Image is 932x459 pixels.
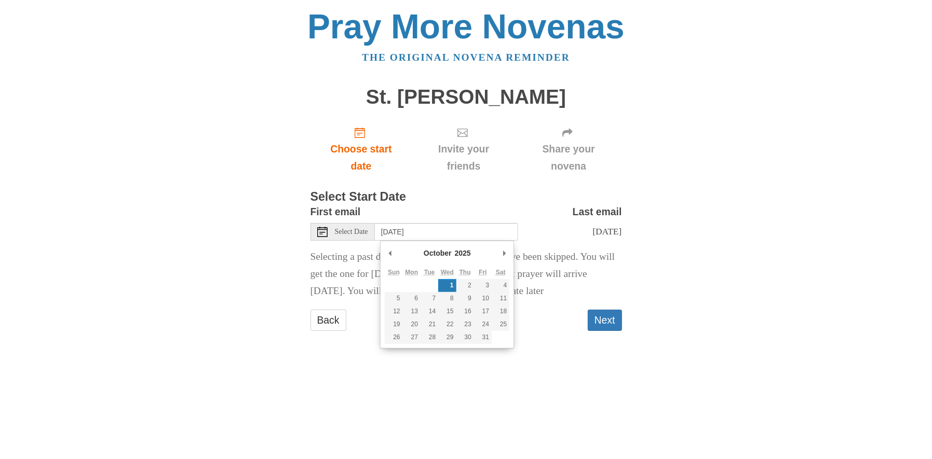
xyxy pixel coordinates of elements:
button: 17 [474,305,492,318]
input: Use the arrow keys to pick a date [375,223,518,241]
button: 3 [474,279,492,292]
abbr: Wednesday [441,269,454,276]
button: 8 [438,292,456,305]
button: 29 [438,331,456,344]
button: 12 [385,305,402,318]
button: 25 [492,318,509,331]
a: Pray More Novenas [307,7,625,46]
button: 31 [474,331,492,344]
a: The original novena reminder [362,52,570,63]
h1: St. [PERSON_NAME] [310,86,622,108]
span: Select Date [335,228,368,235]
button: 24 [474,318,492,331]
button: 26 [385,331,402,344]
abbr: Thursday [460,269,471,276]
button: 23 [456,318,474,331]
span: Choose start date [321,141,402,175]
label: Last email [573,203,622,220]
button: 14 [421,305,438,318]
button: 28 [421,331,438,344]
button: Previous Month [385,245,395,261]
button: 30 [456,331,474,344]
abbr: Sunday [388,269,400,276]
button: 7 [421,292,438,305]
abbr: Saturday [496,269,506,276]
button: 27 [403,331,421,344]
label: First email [310,203,361,220]
button: 21 [421,318,438,331]
span: Share your novena [526,141,612,175]
button: 1 [438,279,456,292]
button: 2 [456,279,474,292]
button: 22 [438,318,456,331]
button: 19 [385,318,402,331]
a: Back [310,310,346,331]
button: 16 [456,305,474,318]
span: Invite your friends [422,141,505,175]
button: 6 [403,292,421,305]
button: 20 [403,318,421,331]
button: Next Month [499,245,509,261]
button: 11 [492,292,509,305]
button: Next [588,310,622,331]
abbr: Friday [479,269,487,276]
div: 2025 [453,245,472,261]
button: 4 [492,279,509,292]
button: 5 [385,292,402,305]
button: 13 [403,305,421,318]
button: 18 [492,305,509,318]
div: October [422,245,453,261]
button: 9 [456,292,474,305]
button: 10 [474,292,492,305]
abbr: Monday [406,269,418,276]
button: 15 [438,305,456,318]
p: Selecting a past date means all the past prayers have been skipped. You will get the one for [DAT... [310,248,622,300]
abbr: Tuesday [424,269,435,276]
h3: Select Start Date [310,190,622,204]
span: [DATE] [592,226,622,237]
div: Click "Next" to confirm your start date first. [412,118,515,180]
div: Click "Next" to confirm your start date first. [516,118,622,180]
a: Choose start date [310,118,412,180]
